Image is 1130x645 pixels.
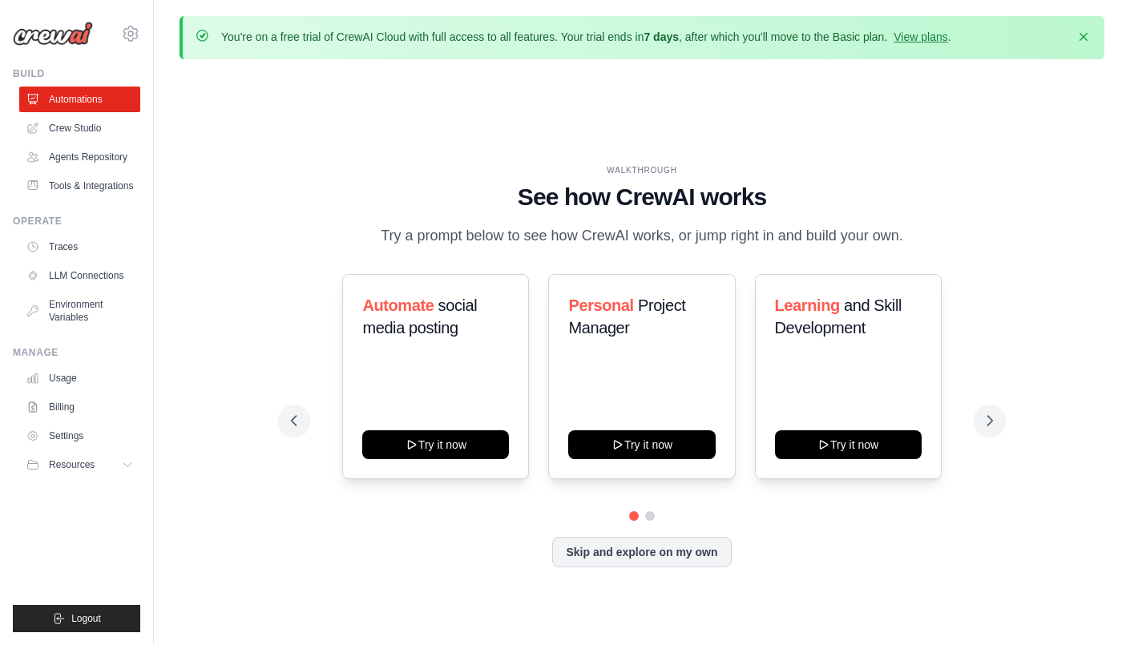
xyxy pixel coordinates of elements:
a: Billing [19,394,140,420]
a: View plans [894,30,947,43]
img: Logo [13,22,93,46]
span: Resources [49,458,95,471]
a: Tools & Integrations [19,173,140,199]
span: Automate [362,296,434,314]
div: Build [13,67,140,80]
button: Resources [19,452,140,478]
button: Try it now [568,430,715,459]
a: Traces [19,234,140,260]
p: You're on a free trial of CrewAI Cloud with full access to all features. Your trial ends in , aft... [221,29,951,45]
a: Environment Variables [19,292,140,330]
a: Agents Repository [19,144,140,170]
span: Logout [71,612,101,625]
span: Learning [775,296,840,314]
p: Try a prompt below to see how CrewAI works, or jump right in and build your own. [373,224,911,248]
a: Crew Studio [19,115,140,141]
div: Manage [13,346,140,359]
strong: 7 days [644,30,679,43]
a: Settings [19,423,140,449]
a: Usage [19,365,140,391]
span: social media posting [362,296,477,337]
a: LLM Connections [19,263,140,288]
a: Automations [19,87,140,112]
button: Logout [13,605,140,632]
button: Skip and explore on my own [552,537,731,567]
button: Try it now [362,430,509,459]
h1: See how CrewAI works [291,183,992,212]
span: Project Manager [568,296,685,337]
div: WALKTHROUGH [291,164,992,176]
div: Operate [13,215,140,228]
button: Try it now [775,430,922,459]
span: Personal [568,296,633,314]
span: and Skill Development [775,296,902,337]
